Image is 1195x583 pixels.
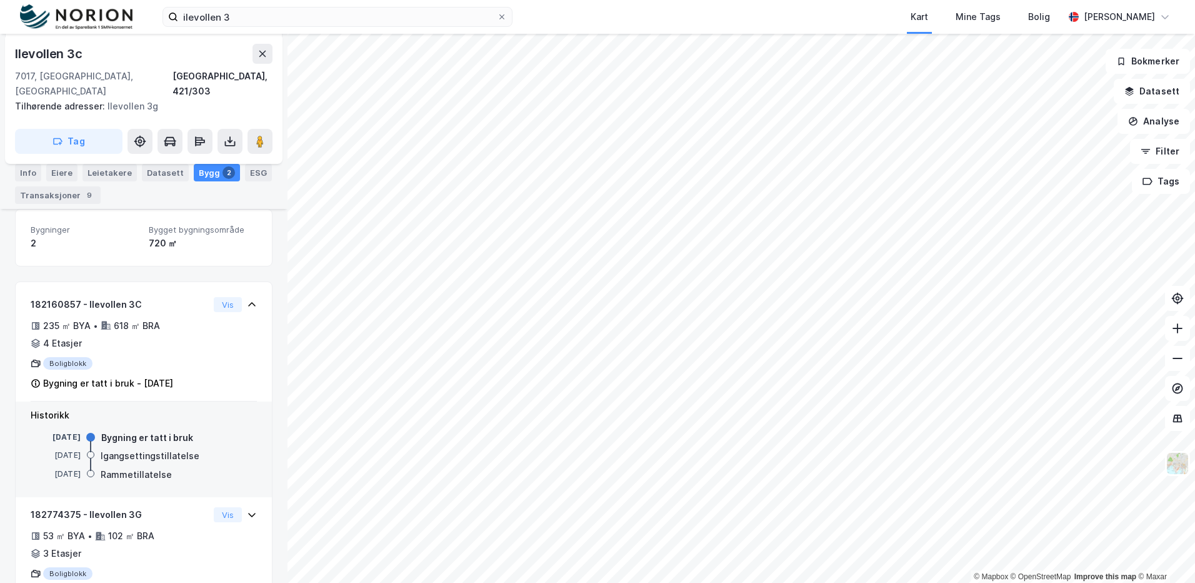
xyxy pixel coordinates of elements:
div: 182774375 - Ilevollen 3G [31,507,209,522]
div: Bygning er tatt i bruk - [DATE] [43,376,173,391]
div: Bolig [1028,9,1050,24]
div: Ilevollen 3g [15,99,262,114]
button: Bokmerker [1106,49,1190,74]
div: 7017, [GEOGRAPHIC_DATA], [GEOGRAPHIC_DATA] [15,69,172,99]
img: Z [1166,452,1189,475]
div: Rammetillatelse [101,467,172,482]
div: [GEOGRAPHIC_DATA], 421/303 [172,69,272,99]
div: • [93,321,98,331]
a: Mapbox [974,572,1008,581]
span: Tilhørende adresser: [15,101,107,111]
div: Ilevollen 3c [15,44,85,64]
div: 235 ㎡ BYA [43,318,91,333]
div: • [87,531,92,541]
div: 720 ㎡ [149,236,257,251]
div: ESG [245,164,272,181]
button: Filter [1130,139,1190,164]
div: 9 [83,189,96,201]
button: Analyse [1117,109,1190,134]
button: Vis [214,297,242,312]
div: [DATE] [31,432,81,443]
img: norion-logo.80e7a08dc31c2e691866.png [20,4,132,30]
div: Igangsettingstillatelse [101,449,199,464]
button: Tag [15,129,122,154]
div: 3 Etasjer [43,546,81,561]
div: Kontrollprogram for chat [1132,523,1195,583]
div: 2 [222,166,235,179]
div: Bygning er tatt i bruk [101,430,193,445]
div: Historikk [31,408,257,423]
div: Bygg [194,164,240,181]
div: Info [15,164,41,181]
button: Datasett [1114,79,1190,104]
div: [DATE] [31,450,81,461]
div: 102 ㎡ BRA [108,529,154,544]
div: 4 Etasjer [43,336,82,351]
span: Bygget bygningsområde [149,225,257,235]
div: 182160857 - Ilevollen 3C [31,297,209,312]
a: Improve this map [1074,572,1136,581]
iframe: Chat Widget [1132,523,1195,583]
div: 618 ㎡ BRA [114,318,160,333]
div: Eiere [46,164,77,181]
div: Mine Tags [956,9,1001,24]
div: Kart [911,9,928,24]
button: Vis [214,507,242,522]
div: Leietakere [82,164,137,181]
div: [DATE] [31,469,81,480]
div: Datasett [142,164,189,181]
a: OpenStreetMap [1011,572,1071,581]
div: 53 ㎡ BYA [43,529,85,544]
input: Søk på adresse, matrikkel, gårdeiere, leietakere eller personer [178,8,497,26]
div: Transaksjoner [15,186,101,204]
div: 2 [31,236,139,251]
button: Tags [1132,169,1190,194]
span: Bygninger [31,225,139,235]
div: [PERSON_NAME] [1084,9,1155,24]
